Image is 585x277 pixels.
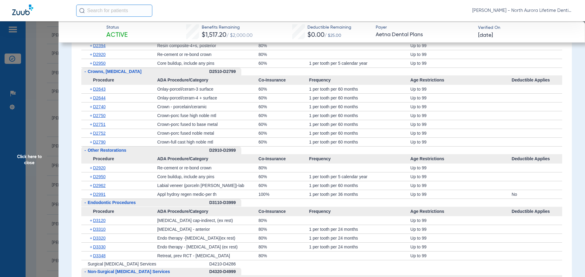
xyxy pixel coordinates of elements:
span: + [90,234,93,242]
div: 1 per tooth per 24 months [309,225,410,234]
span: D2790 [93,140,105,144]
span: $0.00 [307,32,324,38]
div: Re-cement or re-bond crown [157,164,258,172]
span: $1,517.20 [202,32,226,38]
div: Up to 99 [410,85,512,93]
div: Up to 99 [410,181,512,190]
div: Onlay-porcel/ceram-3 surface [157,85,258,93]
span: + [90,243,93,251]
span: Age Restrictions [410,75,512,85]
div: Up to 99 [410,234,512,242]
div: D2510-D2799 [209,68,241,75]
span: Payer [376,24,473,31]
span: D3310 [93,227,105,232]
span: + [90,50,93,59]
span: D2920 [93,165,105,170]
div: 60% [258,181,309,190]
div: 80% [258,234,309,242]
span: Surgical [MEDICAL_DATA] Services [88,261,156,266]
div: Core buildup, include any pins [157,59,258,68]
span: Frequency [309,75,410,85]
div: 1 per tooth per 24 months [309,243,410,251]
span: Active [106,31,128,40]
div: Up to 99 [410,138,512,146]
div: 60% [258,102,309,111]
img: Search Icon [79,8,85,13]
span: D3120 [93,218,105,223]
span: ADA Procedure/Category [157,75,258,85]
span: Co-Insurance [258,207,309,216]
span: + [90,172,93,181]
span: - [84,269,86,274]
div: Up to 99 [410,111,512,120]
div: Endo therapy -[MEDICAL_DATA](ex rest) [157,234,258,242]
div: Core buildup, include any pins [157,172,258,181]
span: Co-Insurance [258,154,309,164]
div: Up to 99 [410,172,512,181]
span: + [90,251,93,260]
div: Up to 99 [410,216,512,225]
div: Up to 99 [410,102,512,111]
div: 80% [258,251,309,260]
div: D4210-D4286 [209,260,241,268]
div: Up to 99 [410,164,512,172]
span: Other Restorations [88,148,126,153]
span: Age Restrictions [410,207,512,216]
span: / $2,000.00 [226,33,253,38]
div: Up to 99 [410,59,512,68]
div: 1 per tooth per 60 months [309,129,410,137]
div: Up to 99 [410,50,512,59]
span: D2950 [93,174,105,179]
span: Benefits Remaining [202,24,253,31]
div: 1 per tooth per 60 months [309,120,410,129]
span: Co-Insurance [258,75,309,85]
span: D2991 [93,192,105,197]
div: 60% [258,138,309,146]
div: 80% [258,225,309,234]
span: + [90,120,93,129]
div: Re-cement or re-bond crown [157,50,258,59]
div: D3110-D3999 [209,199,241,207]
div: 1 per tooth per 5 calendar year [309,59,410,68]
div: Up to 99 [410,129,512,137]
div: Up to 99 [410,243,512,251]
div: 80% [258,164,309,172]
span: + [90,190,93,199]
span: + [90,164,93,172]
div: D4320-D4999 [209,268,241,275]
span: + [90,59,93,68]
span: Deductible Applies [512,207,562,216]
span: Procedure [81,207,157,216]
span: D2751 [93,122,105,127]
div: Up to 99 [410,251,512,260]
span: + [90,94,93,102]
div: 60% [258,85,309,93]
img: Zuub Logo [12,5,33,15]
div: 60% [258,94,309,102]
div: Labial veneer (porceln [PERSON_NAME])-lab [157,181,258,190]
span: [DATE] [478,32,493,39]
span: D2950 [93,61,105,66]
div: Crown - porcelain/ceramic [157,102,258,111]
div: 1 per tooth per 5 calendar year [309,172,410,181]
div: Up to 99 [410,190,512,199]
span: D2643 [93,87,105,92]
span: Frequency [309,207,410,216]
span: D2394 [93,43,105,48]
div: [MEDICAL_DATA] - anterior [157,225,258,234]
span: [PERSON_NAME] - North Aurora Lifetime Dentistry [472,8,573,14]
span: ADA Procedure/Category [157,154,258,164]
span: Verified On [478,25,575,31]
div: 1 per tooth per 60 months [309,111,410,120]
span: D3348 [93,253,105,258]
span: Frequency [309,154,410,164]
span: Procedure [81,75,157,85]
div: 1 per tooth per 60 months [309,138,410,146]
div: 60% [258,120,309,129]
span: D2920 [93,52,105,57]
span: Endodontic Procedures [88,200,136,205]
div: 100% [258,190,309,199]
div: D2910-D2999 [209,147,241,154]
div: Retreat, prev RCT - [MEDICAL_DATA] [157,251,258,260]
div: 1 per tooth per 24 months [309,234,410,242]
